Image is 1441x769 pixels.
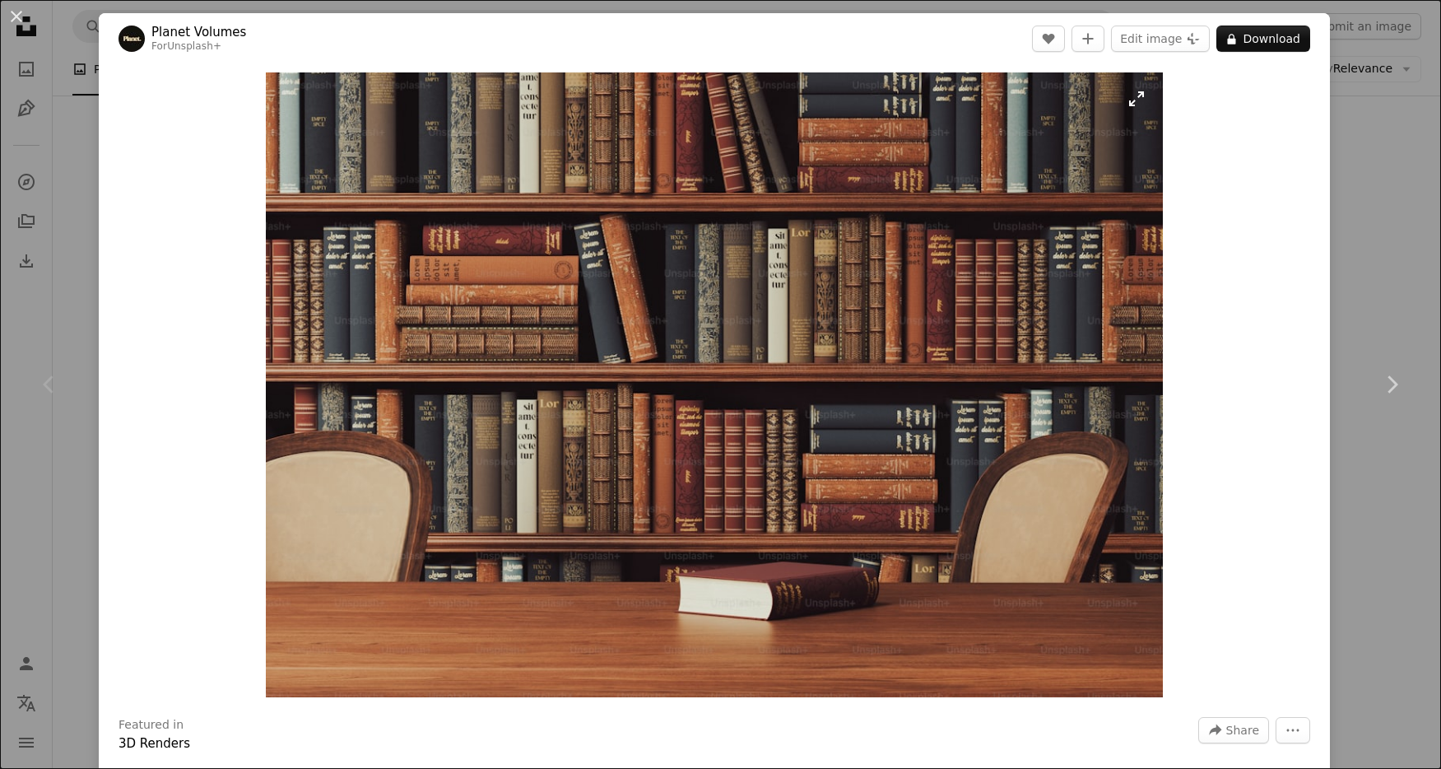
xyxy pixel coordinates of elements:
a: Unsplash+ [167,40,221,52]
a: Next [1342,305,1441,464]
img: Go to Planet Volumes's profile [119,26,145,52]
div: For [151,40,246,54]
img: a wooden table with a book on it in front of a bookshelf [266,72,1163,697]
button: Add to Collection [1071,26,1104,52]
button: Edit image [1111,26,1210,52]
button: Download [1216,26,1310,52]
button: Share this image [1198,717,1269,743]
button: Zoom in on this image [266,72,1163,697]
a: Planet Volumes [151,24,246,40]
span: Share [1226,718,1259,743]
button: More Actions [1276,717,1310,743]
h3: Featured in [119,717,184,734]
button: Like [1032,26,1065,52]
a: 3D Renders [119,736,190,751]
